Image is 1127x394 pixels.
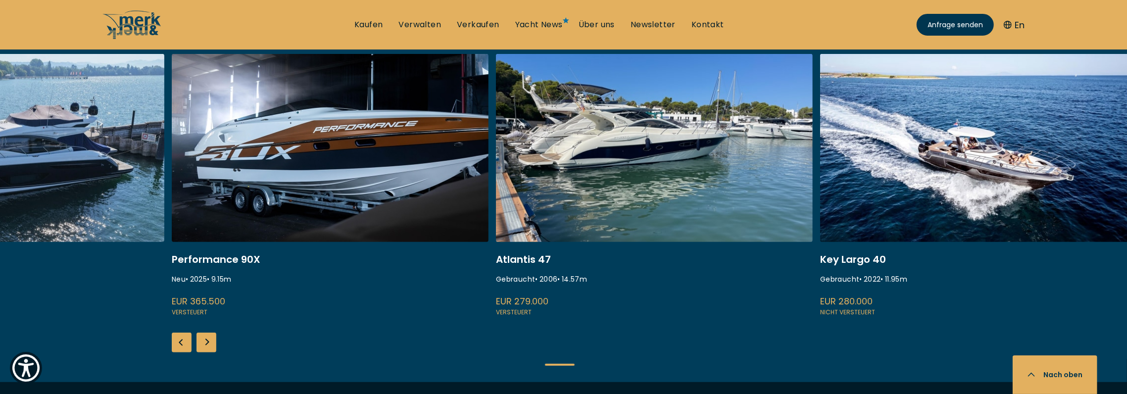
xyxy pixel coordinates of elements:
[579,19,615,30] a: Über uns
[1004,18,1025,32] button: En
[10,352,42,384] button: Show Accessibility Preferences
[928,20,983,30] span: Anfrage senden
[354,19,383,30] a: Kaufen
[515,19,563,30] a: Yacht News
[1013,355,1097,394] button: Nach oben
[457,19,499,30] a: Verkaufen
[196,333,216,352] div: Next slide
[691,19,724,30] a: Kontakt
[399,19,441,30] a: Verwalten
[917,14,994,36] a: Anfrage senden
[631,19,676,30] a: Newsletter
[172,333,192,352] div: Previous slide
